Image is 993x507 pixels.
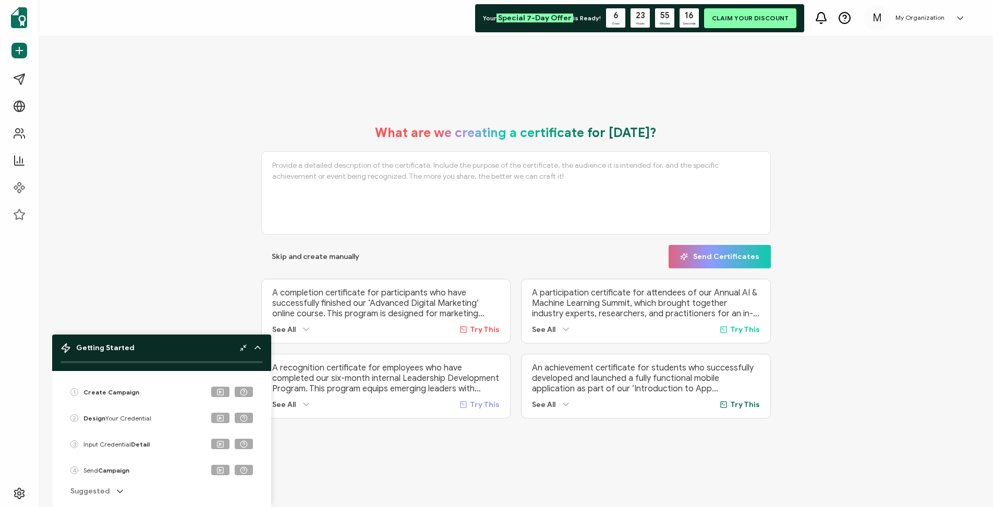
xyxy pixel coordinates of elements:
span: 6 [613,10,619,21]
div: Claim Your Discount [704,8,796,28]
span: Skip and create manually [272,253,359,261]
div: 2 [70,414,78,422]
span: Getting Started [76,343,135,352]
b: Create Campaign [83,388,139,396]
span: Minutes [660,21,670,26]
span: Seconds [683,21,696,26]
span: Send [83,466,129,474]
span: Days [612,21,620,26]
b: Campaign [98,466,129,474]
div: 1 [70,388,78,396]
span: Hours [636,21,645,26]
p: Your is Ready! [483,14,601,23]
p: A participation certificate for attendees of our Annual AI & Machine Learning Summit, which broug... [532,288,760,319]
p: A recognition certificate for employees who have completed our six-month internal Leadership Deve... [272,363,500,394]
button: Skip and create manually [261,245,370,268]
p: An achievement certificate for students who successfully developed and launched a fully functiona... [532,363,760,394]
span: Try This [470,325,500,334]
span: M [873,10,882,26]
b: Detail [131,440,150,448]
span: 16 [685,10,694,21]
h5: My Organization [895,14,944,21]
span: See All [532,400,555,409]
div: 3 [70,440,78,448]
div: 4 [70,466,78,474]
span: Try This [730,400,760,409]
img: sertifier-logomark-colored.svg [11,7,27,28]
span: Try This [730,325,760,334]
span: Try This [470,400,500,409]
span: Input Credential [83,440,150,448]
button: Send Certificates [669,245,771,268]
span: Send Certificates [680,253,759,261]
span: See All [272,400,296,409]
h1: What are we creating a certificate for [DATE]? [375,125,657,141]
b: Design [83,414,105,422]
span: Suggested [70,486,110,497]
span: 23 [636,10,645,21]
span: Your Credential [83,414,151,422]
span: See All [532,325,555,334]
span: Special 7-Day Offer [497,14,573,22]
iframe: Chat Widget [941,457,993,507]
p: A completion certificate for participants who have successfully finished our ‘Advanced Digital Ma... [272,288,500,319]
span: 55 [660,10,670,21]
span: See All [272,325,296,334]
